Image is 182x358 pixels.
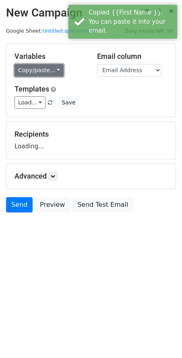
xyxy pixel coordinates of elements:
a: Load... [14,96,45,109]
h5: Recipients [14,130,168,139]
h5: Advanced [14,172,168,181]
button: Save [58,96,79,109]
a: Send [6,197,33,212]
a: Templates [14,85,49,93]
small: Google Sheet: [6,28,96,34]
div: Copied {{First Name }}. You can paste it into your email. [89,8,174,35]
div: Loading... [14,130,168,151]
h5: Variables [14,52,85,61]
a: Copy/paste... [14,64,64,77]
a: Untitled spreadsheet [42,28,96,34]
a: Preview [35,197,70,212]
a: Send Test Email [72,197,133,212]
h5: Email column [97,52,168,61]
h2: New Campaign [6,6,176,20]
